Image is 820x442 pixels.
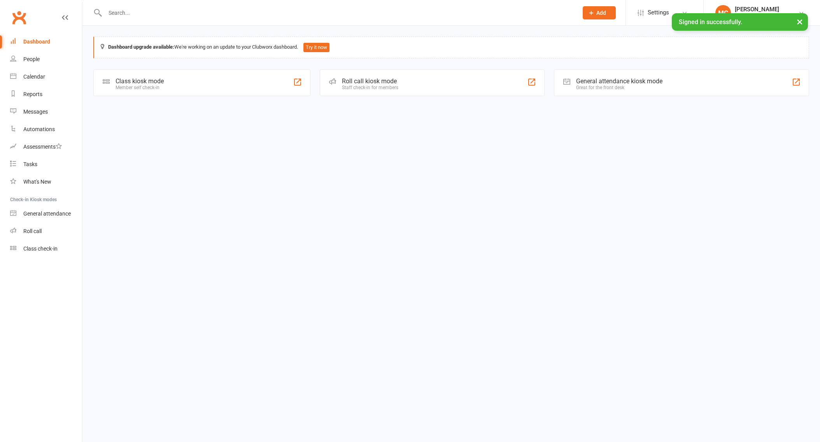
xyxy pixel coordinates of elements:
[23,74,45,80] div: Calendar
[116,85,164,90] div: Member self check-in
[93,37,809,58] div: We're working on an update to your Clubworx dashboard.
[10,121,82,138] a: Automations
[735,13,779,20] div: ZenSport
[103,7,573,18] input: Search...
[10,138,82,156] a: Assessments
[10,205,82,223] a: General attendance kiosk mode
[23,109,48,115] div: Messages
[10,173,82,191] a: What's New
[23,228,42,234] div: Roll call
[793,13,807,30] button: ×
[679,18,742,26] span: Signed in successfully.
[715,5,731,21] div: MC
[576,85,662,90] div: Great for the front desk
[116,77,164,85] div: Class kiosk mode
[23,179,51,185] div: What's New
[342,77,398,85] div: Roll call kiosk mode
[648,4,669,21] span: Settings
[10,51,82,68] a: People
[735,6,779,13] div: [PERSON_NAME]
[10,33,82,51] a: Dashboard
[342,85,398,90] div: Staff check-in for members
[23,56,40,62] div: People
[10,86,82,103] a: Reports
[303,43,329,52] button: Try it now
[10,156,82,173] a: Tasks
[10,103,82,121] a: Messages
[23,39,50,45] div: Dashboard
[596,10,606,16] span: Add
[23,246,58,252] div: Class check-in
[108,44,174,50] strong: Dashboard upgrade available:
[23,126,55,132] div: Automations
[10,223,82,240] a: Roll call
[23,91,42,97] div: Reports
[10,68,82,86] a: Calendar
[23,161,37,167] div: Tasks
[583,6,616,19] button: Add
[9,8,29,27] a: Clubworx
[576,77,662,85] div: General attendance kiosk mode
[10,240,82,258] a: Class kiosk mode
[23,144,62,150] div: Assessments
[23,210,71,217] div: General attendance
